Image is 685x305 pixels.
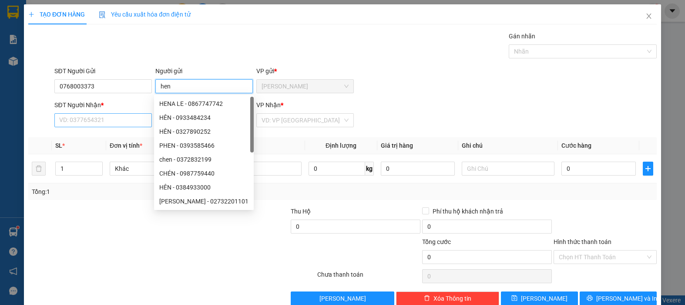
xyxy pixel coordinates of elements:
[154,139,254,152] div: PHEN - 0393585466
[381,142,413,149] span: Giá trị hàng
[99,11,106,18] img: icon
[643,165,653,172] span: plus
[159,155,248,164] div: chen - 0372832199
[462,162,554,176] input: Ghi Chú
[509,33,535,40] label: Gán nhãn
[28,11,34,17] span: plus
[54,100,152,110] div: SĐT Người Nhận
[154,180,254,194] div: HÊN - 0384933000
[381,162,455,176] input: 0
[155,66,253,76] div: Người gửi
[159,113,248,122] div: HÊN - 0933484234
[154,111,254,125] div: HÊN - 0933484234
[422,238,451,245] span: Tổng cước
[159,127,248,136] div: HÊN - 0327890252
[159,169,248,178] div: CHÉN - 0987759440
[587,295,593,302] span: printer
[458,137,557,154] th: Ghi chú
[154,97,254,111] div: HENA LE - 0867747742
[424,295,430,302] span: delete
[433,294,471,303] span: Xóa Thông tin
[256,102,281,108] span: VP Nhận
[645,13,652,20] span: close
[561,142,591,149] span: Cước hàng
[154,152,254,166] div: chen - 0372832199
[154,166,254,180] div: CHÉN - 0987759440
[99,11,191,18] span: Yêu cầu xuất hóa đơn điện tử
[511,295,517,302] span: save
[319,294,366,303] span: [PERSON_NAME]
[159,99,248,108] div: HENA LE - 0867747742
[256,66,354,76] div: VP gửi
[154,125,254,139] div: HÊN - 0327890252
[55,142,62,149] span: SL
[316,270,421,285] div: Chưa thanh toán
[209,162,301,176] input: VD: Bàn, Ghế
[554,238,611,245] label: Hình thức thanh toán
[115,162,197,175] span: Khác
[429,207,507,216] span: Phí thu hộ khách nhận trả
[110,142,142,149] span: Đơn vị tính
[637,4,661,29] button: Close
[159,183,248,192] div: HÊN - 0384933000
[291,208,311,215] span: Thu Hộ
[596,294,657,303] span: [PERSON_NAME] và In
[32,162,46,176] button: delete
[643,162,653,176] button: plus
[54,66,152,76] div: SĐT Người Gửi
[32,187,265,197] div: Tổng: 1
[159,197,248,206] div: [PERSON_NAME] - 02732201101
[365,162,374,176] span: kg
[159,141,248,150] div: PHEN - 0393585466
[262,80,349,93] span: Vĩnh Kim
[326,142,356,149] span: Định lượng
[28,11,85,18] span: TẠO ĐƠN HÀNG
[521,294,567,303] span: [PERSON_NAME]
[154,194,254,208] div: HENRY - 02732201101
